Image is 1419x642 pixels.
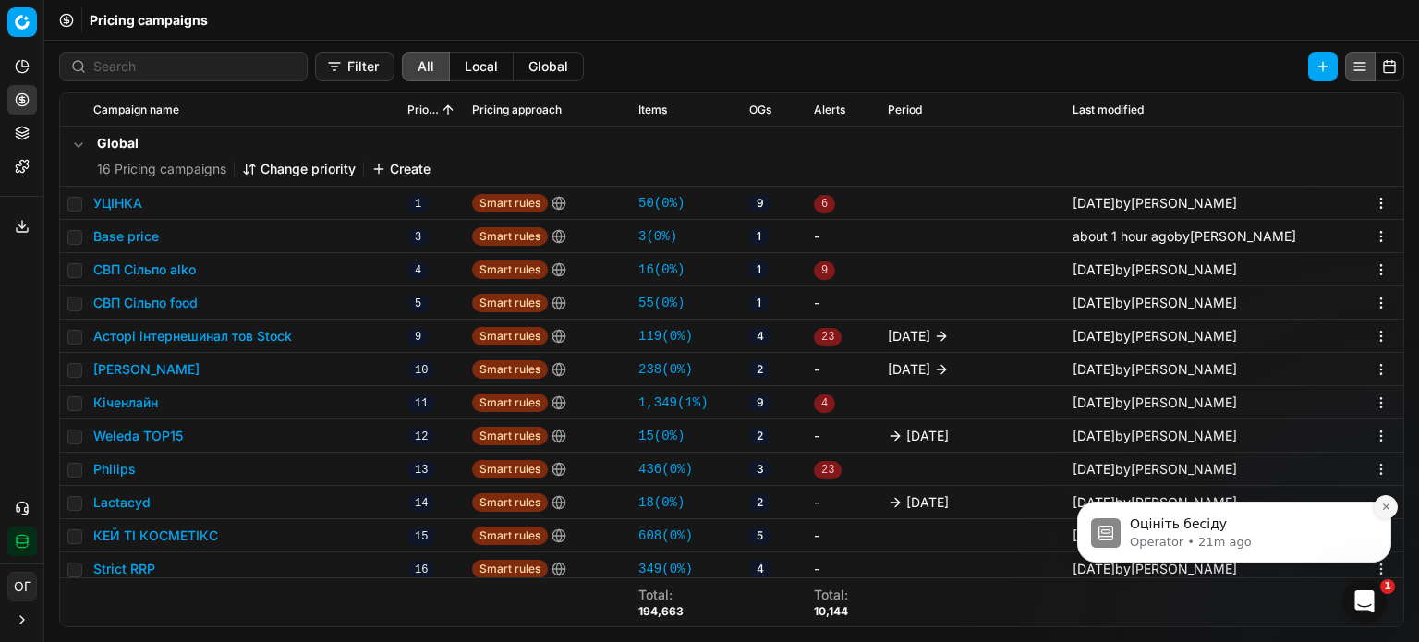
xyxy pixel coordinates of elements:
[93,260,196,279] button: СВП Сільпо alko
[93,527,218,545] button: КЕЙ ТІ КОСМЕТІКС
[407,228,429,247] span: 3
[93,427,183,445] button: Weleda TOP15
[472,327,548,345] span: Smart rules
[814,261,835,280] span: 9
[28,116,342,177] div: message notification from Operator, 21m ago. Оцініть бесіду
[749,103,771,117] span: OGs
[749,527,770,545] span: 5
[315,52,394,81] button: Filter
[472,527,548,545] span: Smart rules
[93,327,292,345] button: Асторі інтернешинал тов Stock
[807,286,880,320] td: -
[749,327,771,345] span: 4
[407,328,429,346] span: 9
[407,361,435,380] span: 10
[93,294,198,312] button: СВП Сільпо food
[93,57,296,76] input: Search
[371,160,431,178] button: Create
[1073,360,1237,379] div: by [PERSON_NAME]
[472,360,548,379] span: Smart rules
[93,493,151,512] button: Lactacyd
[1073,295,1115,310] span: [DATE]
[814,328,842,346] span: 23
[749,427,770,445] span: 2
[814,586,848,604] div: Total :
[749,194,771,212] span: 9
[439,101,457,119] button: Sorted by Priority ascending
[93,103,179,117] span: Campaign name
[472,460,548,478] span: Smart rules
[514,52,584,81] button: global
[93,394,158,412] button: Кіченлайн
[1342,579,1387,624] iframe: Intercom live chat
[472,394,548,412] span: Smart rules
[638,560,693,578] a: 349(0%)
[407,195,429,213] span: 1
[638,527,693,545] a: 608(0%)
[638,260,685,279] a: 16(0%)
[888,327,930,345] span: [DATE]
[638,394,709,412] a: 1,349(1%)
[472,294,548,312] span: Smart rules
[1049,385,1419,592] iframe: Intercom notifications message
[814,195,835,213] span: 6
[638,586,684,604] div: Total :
[407,103,439,117] span: Priority
[749,560,771,578] span: 4
[1073,260,1237,279] div: by [PERSON_NAME]
[80,149,319,165] p: Message from Operator, sent 21m ago
[407,261,429,280] span: 4
[1073,228,1174,244] span: about 1 hour ago
[638,460,693,478] a: 436(0%)
[749,460,771,478] span: 3
[814,394,835,413] span: 4
[1073,227,1296,246] div: by [PERSON_NAME]
[749,360,770,379] span: 2
[638,194,685,212] a: 50(0%)
[472,493,548,512] span: Smart rules
[638,103,667,117] span: Items
[807,220,880,253] td: -
[93,227,159,246] button: Base price
[906,493,949,512] span: [DATE]
[472,103,562,117] span: Pricing approach
[807,552,880,586] td: -
[42,133,71,163] img: Profile image for Operator
[407,461,435,479] span: 13
[749,493,770,512] span: 2
[407,561,435,579] span: 16
[1073,361,1115,377] span: [DATE]
[407,295,429,313] span: 5
[749,294,769,312] span: 1
[888,103,922,117] span: Period
[402,52,450,81] button: all
[807,519,880,552] td: -
[97,160,226,178] span: 16 Pricing campaigns
[638,493,685,512] a: 18(0%)
[472,260,548,279] span: Smart rules
[242,160,356,178] button: Change priority
[80,130,319,149] p: Оцініть бесіду
[638,227,677,246] a: 3(0%)
[749,227,769,246] span: 1
[90,11,208,30] nav: breadcrumb
[472,194,548,212] span: Smart rules
[407,394,435,413] span: 11
[638,360,693,379] a: 238(0%)
[814,461,842,479] span: 23
[407,527,435,546] span: 15
[90,11,208,30] span: Pricing campaigns
[93,560,155,578] button: Strict RRP
[472,427,548,445] span: Smart rules
[807,486,880,519] td: -
[807,353,880,386] td: -
[407,428,435,446] span: 12
[1073,327,1237,345] div: by [PERSON_NAME]
[638,294,685,312] a: 55(0%)
[1380,579,1395,594] span: 1
[450,52,514,81] button: local
[888,360,930,379] span: [DATE]
[93,460,136,478] button: Philips
[7,572,37,601] button: ОГ
[814,604,848,619] div: 10,144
